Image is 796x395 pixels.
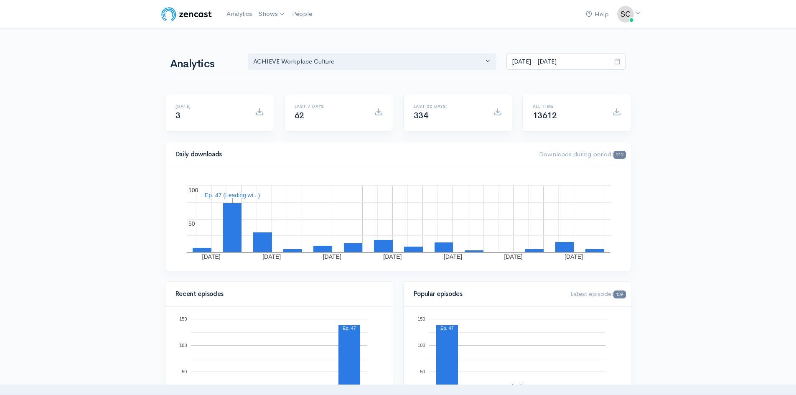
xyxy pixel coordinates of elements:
a: Help [582,5,612,23]
span: Downloads during period: [539,150,626,158]
text: 100 [417,343,425,348]
text: [DATE] [383,253,402,260]
h6: Last 30 days [414,104,483,109]
text: [DATE] [504,253,522,260]
text: Ep. 47 [440,326,454,331]
text: 50 [182,369,187,374]
text: [DATE] [565,253,583,260]
h6: [DATE] [175,104,245,109]
span: 212 [613,151,626,159]
img: ... [617,6,634,23]
text: Ep. 8 [512,383,523,388]
h6: All time [533,104,603,109]
span: 13612 [533,110,557,121]
h6: Last 7 days [295,104,364,109]
img: ZenCast Logo [160,6,213,23]
text: 50 [188,220,195,227]
h4: Popular episodes [414,291,561,298]
span: 139 [613,291,626,298]
a: Analytics [223,5,255,23]
h1: Analytics [170,58,238,70]
text: [DATE] [323,253,341,260]
text: 50 [420,369,425,374]
h4: Daily downloads [175,151,529,158]
span: Latest episode: [570,290,626,298]
text: 150 [179,316,187,321]
span: 3 [175,110,181,121]
text: [DATE] [262,253,281,260]
text: Ep. 47 [343,326,356,331]
text: [DATE] [202,253,220,260]
button: ACHIEVE Workplace Culture [248,53,497,70]
text: 100 [179,343,187,348]
a: People [289,5,315,23]
h4: Recent episodes [175,291,378,298]
div: ACHIEVE Workplace Culture [253,57,484,66]
span: 62 [295,110,304,121]
text: [DATE] [443,253,462,260]
text: Ep. 47 (Leading wi...) [204,192,259,199]
input: analytics date range selector [506,53,609,70]
a: Shows [255,5,289,23]
text: 100 [188,187,198,194]
text: 150 [417,316,425,321]
svg: A chart. [175,177,621,261]
span: 334 [414,110,428,121]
